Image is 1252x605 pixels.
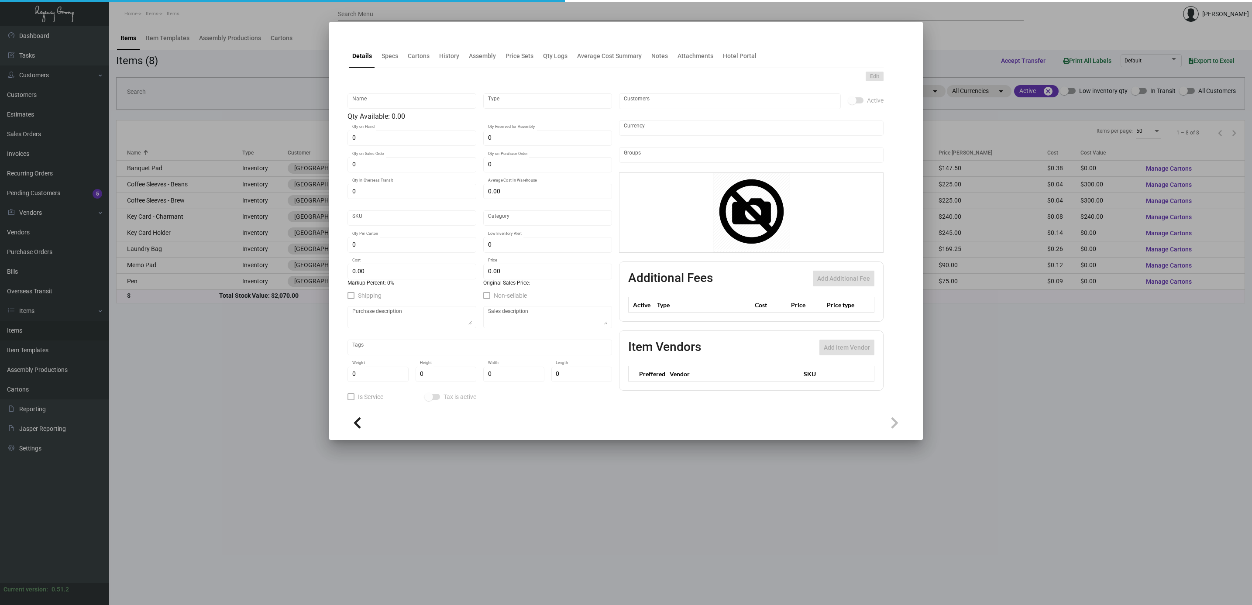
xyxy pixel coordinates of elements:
[494,290,527,301] span: Non-sellable
[665,366,799,382] th: Vendor
[813,271,874,286] button: Add Additional Fee
[867,95,884,106] span: Active
[629,366,666,382] th: Preffered
[651,52,668,61] div: Notes
[628,340,701,355] h2: Item Vendors
[577,52,642,61] div: Average Cost Summary
[678,52,713,61] div: Attachments
[629,297,655,313] th: Active
[52,585,69,594] div: 0.51.2
[358,392,383,402] span: Is Service
[799,366,874,382] th: SKU
[825,297,864,313] th: Price type
[352,52,372,61] div: Details
[358,290,382,301] span: Shipping
[817,275,870,282] span: Add Additional Fee
[723,52,757,61] div: Hotel Portal
[866,72,884,81] button: Edit
[753,297,788,313] th: Cost
[506,52,533,61] div: Price Sets
[469,52,496,61] div: Assembly
[870,73,879,80] span: Edit
[789,297,825,313] th: Price
[444,392,476,402] span: Tax is active
[824,344,870,351] span: Add item Vendor
[624,98,836,105] input: Add new..
[347,111,612,122] div: Qty Available: 0.00
[655,297,753,313] th: Type
[3,585,48,594] div: Current version:
[543,52,568,61] div: Qty Logs
[624,151,879,158] input: Add new..
[628,271,713,286] h2: Additional Fees
[819,340,874,355] button: Add item Vendor
[382,52,398,61] div: Specs
[439,52,459,61] div: History
[408,52,430,61] div: Cartons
